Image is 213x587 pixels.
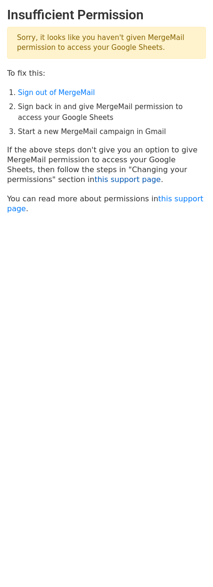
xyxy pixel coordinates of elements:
[7,27,206,59] p: Sorry, it looks like you haven't given MergeMail permission to access your Google Sheets.
[94,175,161,184] a: this support page
[166,542,213,587] iframe: Chat Widget
[7,194,204,213] a: this support page
[166,542,213,587] div: Widget de chat
[7,7,206,23] h2: Insufficient Permission
[18,102,206,123] li: Sign back in and give MergeMail permission to access your Google Sheets
[7,145,206,184] p: If the above steps don't give you an option to give MergeMail permission to access your Google Sh...
[7,194,206,214] p: You can read more about permissions in .
[7,68,206,78] p: To fix this:
[18,88,95,97] a: Sign out of MergeMail
[18,127,206,137] li: Start a new MergeMail campaign in Gmail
